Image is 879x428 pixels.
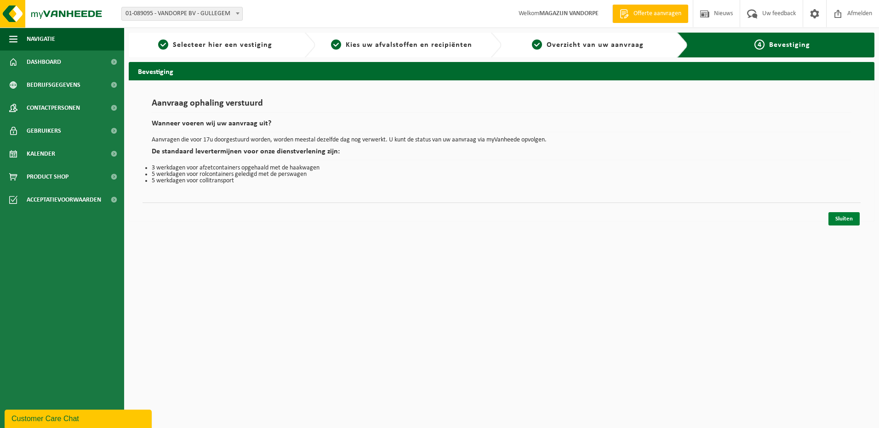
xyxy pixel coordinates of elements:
[27,165,68,188] span: Product Shop
[331,39,341,50] span: 2
[121,7,243,21] span: 01-089095 - VANDORPE BV - GULLEGEM
[27,142,55,165] span: Kalender
[152,148,851,160] h2: De standaard levertermijnen voor onze dienstverlening zijn:
[173,41,272,49] span: Selecteer hier een vestiging
[27,28,55,51] span: Navigatie
[129,62,874,80] h2: Bevestiging
[769,41,810,49] span: Bevestiging
[612,5,688,23] a: Offerte aanvragen
[152,99,851,113] h1: Aanvraag ophaling verstuurd
[828,212,860,225] a: Sluiten
[152,120,851,132] h2: Wanneer voeren wij uw aanvraag uit?
[754,39,765,50] span: 4
[320,39,484,51] a: 2Kies uw afvalstoffen en recipiënten
[631,9,684,18] span: Offerte aanvragen
[27,73,80,96] span: Bedrijfsgegevens
[547,41,644,49] span: Overzicht van uw aanvraag
[506,39,670,51] a: 3Overzicht van uw aanvraag
[27,188,101,211] span: Acceptatievoorwaarden
[5,408,154,428] iframe: chat widget
[532,39,542,50] span: 3
[27,119,61,142] span: Gebruikers
[122,7,242,20] span: 01-089095 - VANDORPE BV - GULLEGEM
[152,171,851,178] li: 5 werkdagen voor rolcontainers geledigd met de perswagen
[152,165,851,171] li: 3 werkdagen voor afzetcontainers opgehaald met de haakwagen
[27,51,61,73] span: Dashboard
[152,178,851,184] li: 5 werkdagen voor collitransport
[27,96,80,119] span: Contactpersonen
[346,41,472,49] span: Kies uw afvalstoffen en recipiënten
[133,39,297,51] a: 1Selecteer hier een vestiging
[539,10,599,17] strong: MAGAZIJN VANDORPE
[158,39,168,50] span: 1
[152,137,851,143] p: Aanvragen die voor 17u doorgestuurd worden, worden meestal dezelfde dag nog verwerkt. U kunt de s...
